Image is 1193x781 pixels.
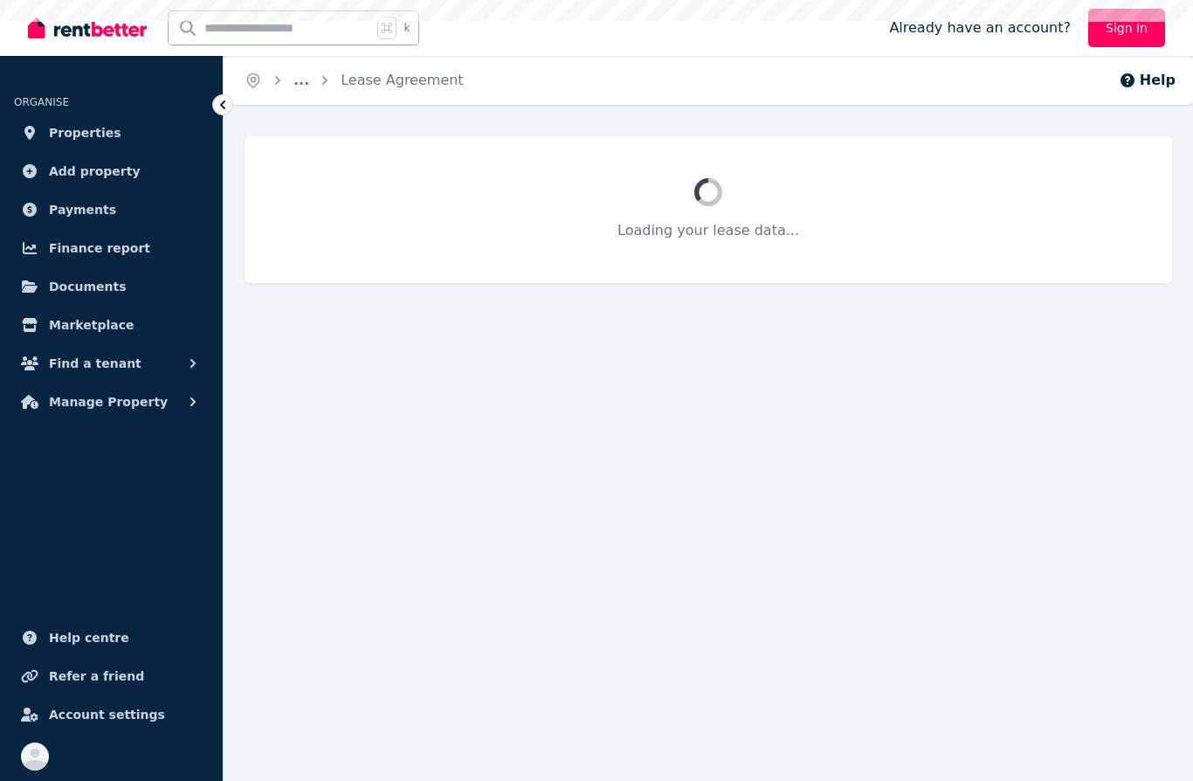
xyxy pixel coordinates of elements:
span: Properties [49,122,121,143]
a: Lease Agreement [341,72,463,88]
a: Properties [14,115,209,150]
button: Find a tenant [14,346,209,381]
span: Refer a friend [49,666,144,687]
a: Marketplace [14,308,209,342]
span: Already have an account? [889,17,1071,38]
a: Sign In [1088,9,1165,47]
a: Help centre [14,620,209,655]
span: Find a tenant [49,353,141,374]
a: ... [293,72,309,88]
span: k [403,21,410,35]
span: Marketplace [49,314,134,335]
span: ORGANISE [14,96,69,108]
a: Documents [14,269,209,304]
span: Documents [49,276,127,297]
span: Payments [49,199,116,220]
span: Add property [49,161,141,182]
img: RentBetter [28,15,147,41]
button: Help [1119,70,1176,91]
span: Manage Property [49,391,168,412]
a: Account settings [14,697,209,732]
a: Add property [14,154,209,189]
button: Manage Property [14,384,209,419]
span: Help centre [49,627,129,648]
a: Payments [14,192,209,227]
nav: Breadcrumb [224,56,485,105]
p: Loading your lease data... [286,220,1130,241]
a: Finance report [14,231,209,266]
span: Account settings [49,704,165,725]
span: Finance report [49,238,150,259]
a: Refer a friend [14,659,209,694]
